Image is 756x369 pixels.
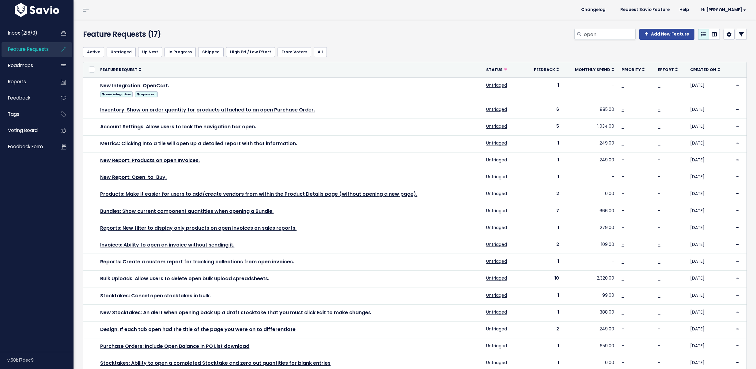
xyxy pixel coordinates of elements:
[524,220,563,237] td: 1
[686,321,731,338] td: [DATE]
[581,8,606,12] span: Changelog
[107,47,136,57] a: Untriaged
[524,119,563,135] td: 5
[534,66,559,73] a: Feedback
[686,288,731,304] td: [DATE]
[8,127,38,134] span: Voting Board
[675,5,694,14] a: Help
[524,135,563,152] td: 1
[686,203,731,220] td: [DATE]
[658,82,660,88] a: -
[2,75,51,89] a: Reports
[622,106,624,112] a: -
[690,66,720,73] a: Created On
[658,174,660,180] a: -
[100,309,371,316] a: New Stocktakes: An alert when opening back up a draft stocktake that you must click Edit to make ...
[8,111,19,117] span: Tags
[486,66,507,73] a: Status
[524,102,563,119] td: 6
[534,67,555,72] span: Feedback
[486,157,507,163] a: Untriaged
[658,224,660,231] a: -
[100,174,167,181] a: New Report: Open-to-Buy.
[658,343,660,349] a: -
[658,258,660,264] a: -
[622,174,624,180] a: -
[563,186,618,203] td: 0.00
[100,292,211,299] a: Stocktakes: Cancel open stocktakes in bulk.
[100,326,296,333] a: Design: If each tab open had the title of the page you were on to differentiate
[524,288,563,304] td: 1
[100,67,138,72] span: Feature Request
[314,47,327,57] a: All
[524,203,563,220] td: 7
[690,67,716,72] span: Created On
[100,190,417,198] a: Products: Make it easier for users to add/create vendors from within the Product Details page (wi...
[198,47,224,57] a: Shipped
[563,220,618,237] td: 279.00
[100,106,315,113] a: Inventory: Show on order quantity for products attached to an open Purchase Order.
[486,208,507,214] a: Untriaged
[563,77,618,102] td: -
[658,309,660,315] a: -
[8,30,37,36] span: Inbox (218/0)
[686,304,731,321] td: [DATE]
[13,3,61,17] img: logo-white.9d6f32f41409.svg
[7,352,74,368] div: v.58b17dec9
[100,123,256,130] a: Account Settings: Allow users to lock the navigation bar open.
[686,135,731,152] td: [DATE]
[658,157,660,163] a: -
[658,241,660,247] a: -
[686,119,731,135] td: [DATE]
[686,77,731,102] td: [DATE]
[686,338,731,355] td: [DATE]
[615,5,675,14] a: Request Savio Feature
[100,258,294,265] a: Reports: Create a custom report for tracking collections from open invoices.
[8,62,33,69] span: Roadmaps
[686,169,731,186] td: [DATE]
[486,123,507,129] a: Untriaged
[100,224,297,232] a: Reports: New filter to display only products on open invoices on sales reports.
[563,254,618,271] td: -
[563,102,618,119] td: 885.00
[100,82,169,89] a: New Integration: OpenCart.
[100,140,297,147] a: Metrics: Clicking into a tile will open up a detailed report with that information.
[686,102,731,119] td: [DATE]
[486,82,507,88] a: Untriaged
[622,208,624,214] a: -
[563,338,618,355] td: 659.00
[524,271,563,288] td: 10
[100,91,133,97] span: new integration
[8,143,43,150] span: Feedback form
[135,91,157,97] span: opencart
[100,241,234,248] a: Invoices: Ability to open an invoice without sending it.
[658,106,660,112] a: -
[524,237,563,254] td: 2
[622,224,624,231] a: -
[2,123,51,137] a: Voting Board
[8,95,30,101] span: Feedback
[278,47,311,57] a: From Voters
[2,107,51,121] a: Tags
[8,78,26,85] span: Reports
[622,343,624,349] a: -
[563,304,618,321] td: 388.00
[2,140,51,154] a: Feedback form
[658,208,660,214] a: -
[686,237,731,254] td: [DATE]
[138,47,162,57] a: Up Next
[639,29,694,40] a: Add New Feature
[622,292,624,298] a: -
[2,91,51,105] a: Feedback
[100,208,274,215] a: Bundles: Show current component quantities when opening a Bundle.
[563,271,618,288] td: 2,320.00
[563,135,618,152] td: 249.00
[524,152,563,169] td: 1
[563,169,618,186] td: -
[686,152,731,169] td: [DATE]
[486,241,507,247] a: Untriaged
[83,47,104,57] a: Active
[563,119,618,135] td: 1,034.00
[686,271,731,288] td: [DATE]
[658,67,674,72] span: Effort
